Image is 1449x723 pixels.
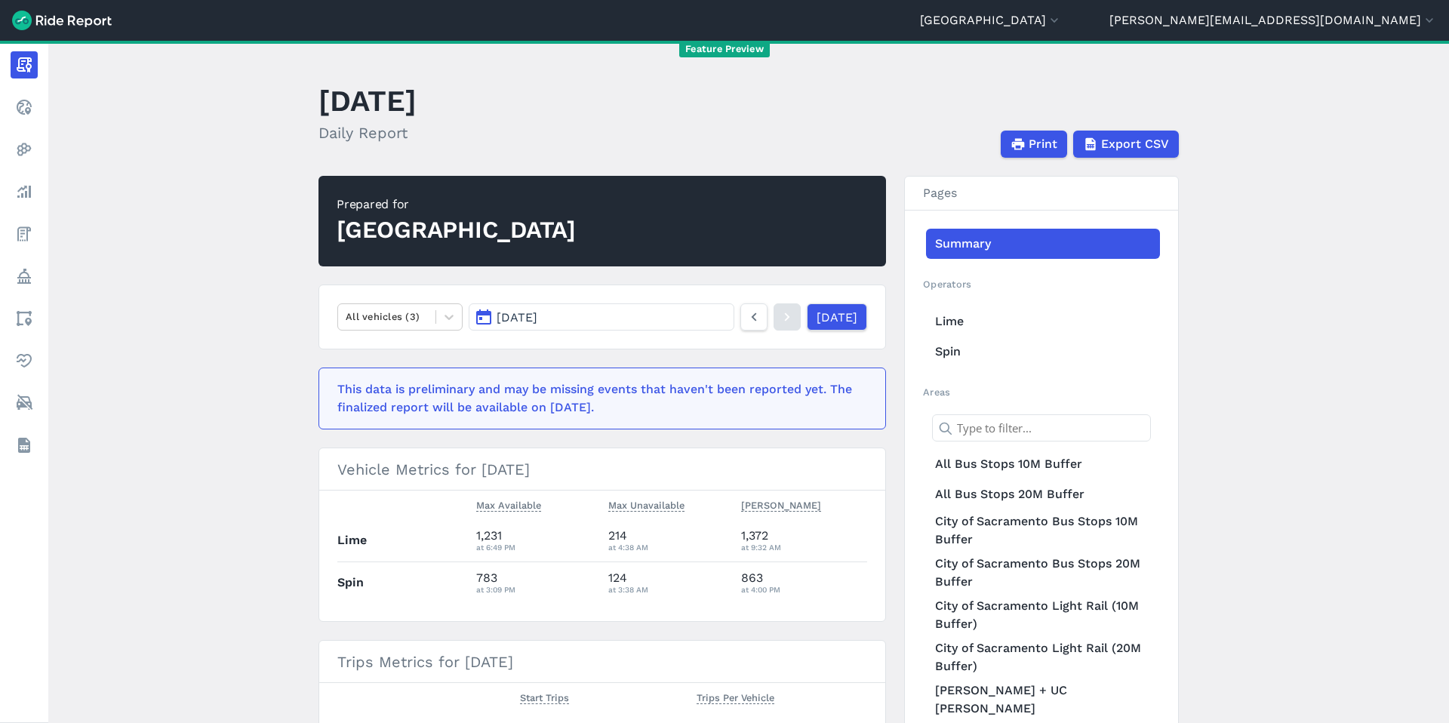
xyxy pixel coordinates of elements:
[520,689,569,707] button: Start Trips
[807,303,867,331] a: [DATE]
[920,11,1062,29] button: [GEOGRAPHIC_DATA]
[476,540,597,554] div: at 6:49 PM
[476,527,597,554] div: 1,231
[905,177,1178,211] h3: Pages
[12,11,112,30] img: Ride Report
[741,583,868,596] div: at 4:00 PM
[741,540,868,554] div: at 9:32 AM
[337,380,858,417] div: This data is preliminary and may be missing events that haven't been reported yet. The finalized ...
[932,414,1151,441] input: Type to filter...
[476,497,541,512] span: Max Available
[608,540,729,554] div: at 4:38 AM
[11,51,38,78] a: Report
[926,337,1160,367] a: Spin
[319,448,885,491] h3: Vehicle Metrics for [DATE]
[926,229,1160,259] a: Summary
[741,569,868,596] div: 863
[337,561,470,603] th: Spin
[469,303,734,331] button: [DATE]
[608,583,729,596] div: at 3:38 AM
[11,220,38,248] a: Fees
[337,520,470,561] th: Lime
[318,122,417,144] h2: Daily Report
[337,214,576,247] div: [GEOGRAPHIC_DATA]
[926,449,1160,479] a: All Bus Stops 10M Buffer
[11,178,38,205] a: Analyze
[926,509,1160,552] a: City of Sacramento Bus Stops 10M Buffer
[476,583,597,596] div: at 3:09 PM
[926,552,1160,594] a: City of Sacramento Bus Stops 20M Buffer
[608,527,729,554] div: 214
[741,497,821,515] button: [PERSON_NAME]
[520,689,569,704] span: Start Trips
[926,678,1160,721] a: [PERSON_NAME] + UC [PERSON_NAME]
[926,306,1160,337] a: Lime
[697,689,774,704] span: Trips Per Vehicle
[337,195,576,214] div: Prepared for
[741,497,821,512] span: [PERSON_NAME]
[1001,131,1067,158] button: Print
[11,94,38,121] a: Realtime
[1109,11,1437,29] button: [PERSON_NAME][EMAIL_ADDRESS][DOMAIN_NAME]
[11,263,38,290] a: Policy
[608,497,685,512] span: Max Unavailable
[476,497,541,515] button: Max Available
[11,305,38,332] a: Areas
[608,569,729,596] div: 124
[697,689,774,707] button: Trips Per Vehicle
[923,277,1160,291] h2: Operators
[319,641,885,683] h3: Trips Metrics for [DATE]
[11,347,38,374] a: Health
[923,385,1160,399] h2: Areas
[741,527,868,554] div: 1,372
[11,389,38,417] a: ModeShift
[926,636,1160,678] a: City of Sacramento Light Rail (20M Buffer)
[497,310,537,325] span: [DATE]
[926,479,1160,509] a: All Bus Stops 20M Buffer
[1101,135,1169,153] span: Export CSV
[608,497,685,515] button: Max Unavailable
[11,432,38,459] a: Datasets
[11,136,38,163] a: Heatmaps
[476,569,597,596] div: 783
[1029,135,1057,153] span: Print
[926,594,1160,636] a: City of Sacramento Light Rail (10M Buffer)
[679,42,770,57] span: Feature Preview
[318,80,417,122] h1: [DATE]
[1073,131,1179,158] button: Export CSV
